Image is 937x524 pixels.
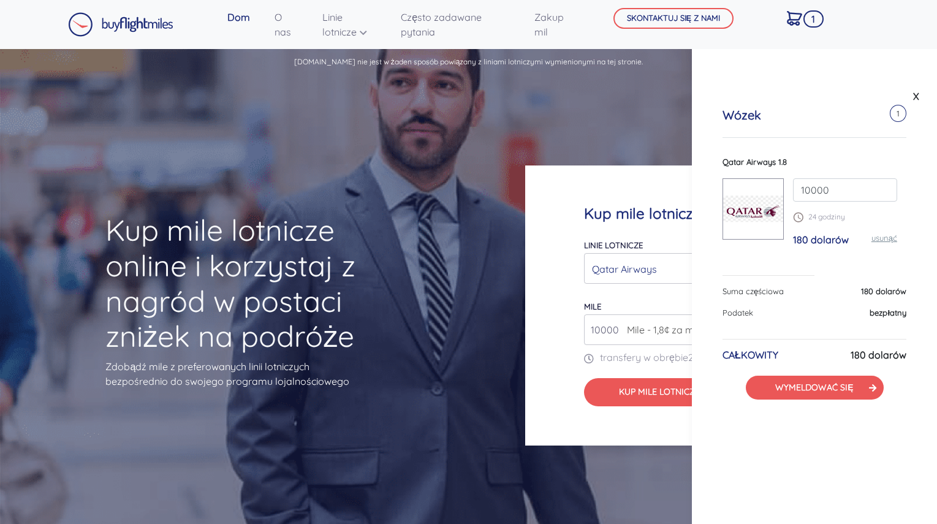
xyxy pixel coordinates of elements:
[627,13,721,23] font: SKONTAKTUJ SIĘ Z NAMI
[851,349,906,361] font: 180 dolarów
[584,302,601,311] font: mile
[584,253,773,284] button: Qatar Airways
[913,90,919,102] font: X
[871,233,897,243] a: usunąć
[294,57,643,66] font: [DOMAIN_NAME] nie jest w żaden sposób powiązany z liniami lotniczymi wymienionymi na tej stronie.
[627,324,704,336] font: Mile - 1,8¢ za milę
[746,376,884,400] button: WYMELDOWAĆ SIĘ
[723,107,761,123] font: Wózek
[600,351,688,363] font: transfery w obrębie
[619,386,700,397] font: Kup mile lotnicze
[401,11,482,38] font: Często zadawane pytania
[592,257,757,281] div: Qatar Airways
[534,11,564,38] font: Zakup mil
[613,8,734,29] button: SKONTAKTUJ SIĘ Z NAMI
[723,196,783,222] img: qatar-airways.png
[584,378,773,406] button: Kup mile lotnicze180,00 zł
[529,5,580,44] a: Zakup mil
[68,9,173,40] a: Kup logo mil lotniczych
[793,212,803,222] img: schedule.png
[584,204,748,222] font: Kup mile lotnicze online
[105,211,355,354] font: Kup mile lotnicze online i korzystaj z nagród w postaci zniżek na podróże
[688,351,737,363] font: 24 godziny
[775,382,853,393] a: WYMELDOWAĆ SIĘ
[105,360,309,373] font: Zdobądź mile z preferowanych linii lotniczych
[723,349,778,361] font: CAŁKOWITY
[870,308,906,317] font: bezpłatny
[396,5,514,44] a: Często zadawane pytania
[897,108,900,118] font: 1
[910,87,922,105] a: X
[861,286,906,296] font: 180 dolarów
[105,375,349,387] font: bezpośrednio do swojego programu lojalnościowego
[317,5,382,44] a: Linie lotnicze
[270,5,303,44] a: O nas
[793,234,849,246] font: 180 dolarów
[723,308,753,317] font: Podatek
[808,212,845,221] font: 24 godziny
[275,11,291,38] font: O nas
[811,13,815,25] font: 1
[723,157,787,167] font: Qatar Airways 1.8
[227,11,250,23] font: Dom
[322,11,357,38] font: Linie lotnicze
[222,5,255,29] a: Dom
[68,12,173,37] img: Kup logo mil lotniczych
[723,286,784,296] font: Suma częściowa
[787,11,802,26] img: Wózek
[584,240,643,250] font: Linie lotnicze
[782,5,807,31] a: 1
